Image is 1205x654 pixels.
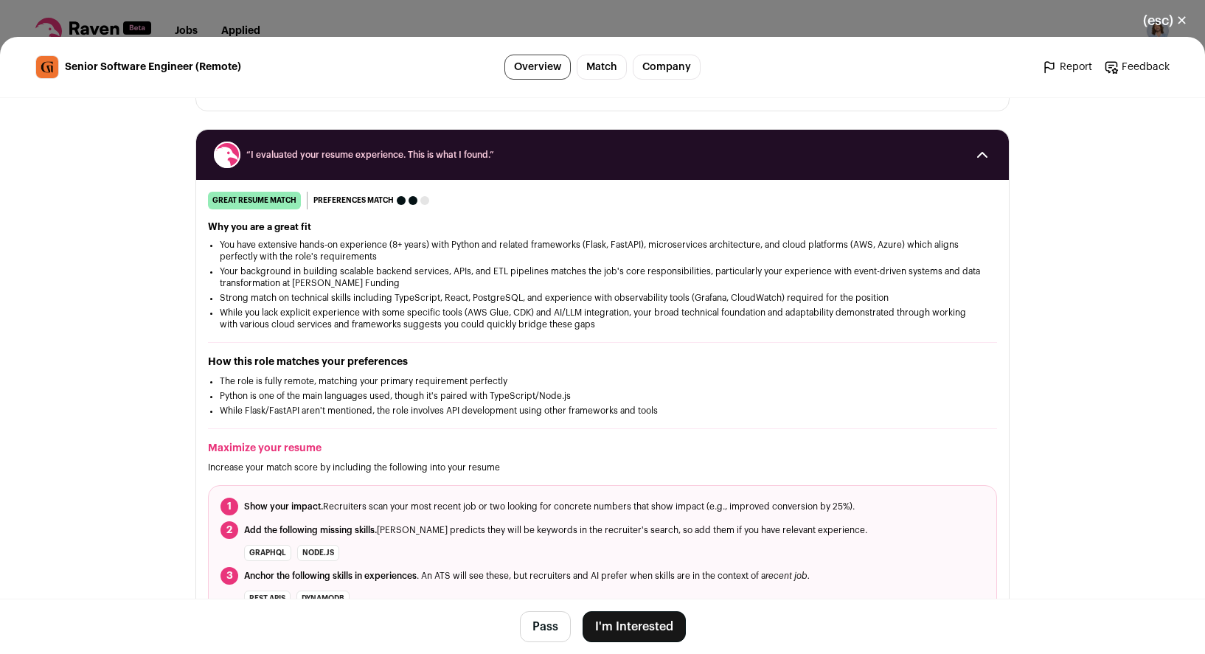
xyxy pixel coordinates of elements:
li: Node.js [297,545,339,561]
a: Match [577,55,627,80]
p: Increase your match score by including the following into your resume [208,462,997,473]
a: Report [1042,60,1092,74]
li: REST APIs [244,591,291,607]
li: Strong match on technical skills including TypeScript, React, PostgreSQL, and experience with obs... [220,292,985,304]
li: While you lack explicit experience with some specific tools (AWS Glue, CDK) and AI/LLM integratio... [220,307,985,330]
span: Add the following missing skills. [244,526,377,535]
li: DynamoDB [296,591,350,607]
button: Close modal [1125,4,1205,37]
span: 3 [220,567,238,585]
span: Anchor the following skills in experiences [244,571,417,580]
button: Pass [520,611,571,642]
h2: Maximize your resume [208,441,997,456]
li: You have extensive hands-on experience (8+ years) with Python and related frameworks (Flask, Fast... [220,239,985,262]
span: 2 [220,521,238,539]
a: Overview [504,55,571,80]
img: ba0896b14f83606bdc31c1131418fa60fcf3310d7d84e1b9f31863a8d3dd8cf7 [36,56,58,78]
h2: How this role matches your preferences [208,355,997,369]
li: GraphQL [244,545,291,561]
li: The role is fully remote, matching your primary requirement perfectly [220,375,985,387]
i: recent job. [765,571,810,580]
span: “I evaluated your resume experience. This is what I found.” [246,149,959,161]
li: Python is one of the main languages used, though it's paired with TypeScript/Node.js [220,390,985,402]
h2: Why you are a great fit [208,221,997,233]
span: Preferences match [313,193,394,208]
a: Feedback [1104,60,1170,74]
span: Show your impact. [244,502,323,511]
li: Your background in building scalable backend services, APIs, and ETL pipelines matches the job's ... [220,265,985,289]
div: great resume match [208,192,301,209]
button: I'm Interested [583,611,686,642]
span: 1 [220,498,238,515]
li: While Flask/FastAPI aren't mentioned, the role involves API development using other frameworks an... [220,405,985,417]
span: Recruiters scan your most recent job or two looking for concrete numbers that show impact (e.g., ... [244,501,855,512]
span: . An ATS will see these, but recruiters and AI prefer when skills are in the context of a [244,570,810,582]
a: Company [633,55,701,80]
span: Senior Software Engineer (Remote) [65,60,241,74]
span: [PERSON_NAME] predicts they will be keywords in the recruiter's search, so add them if you have r... [244,524,867,536]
